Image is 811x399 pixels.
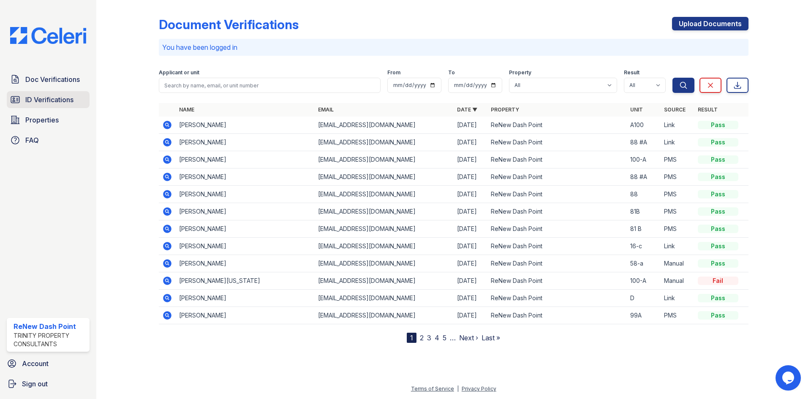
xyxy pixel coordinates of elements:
td: Link [661,238,694,255]
td: 88 [627,186,661,203]
td: [PERSON_NAME] [176,134,315,151]
td: [DATE] [454,117,487,134]
td: [DATE] [454,255,487,272]
div: Fail [698,277,738,285]
td: [DATE] [454,186,487,203]
td: [DATE] [454,203,487,220]
td: [DATE] [454,151,487,168]
a: 2 [420,334,424,342]
div: Pass [698,225,738,233]
td: ReNew Dash Point [487,134,626,151]
a: Source [664,106,686,113]
a: Privacy Policy [462,385,496,392]
div: ReNew Dash Point [14,321,86,331]
td: [EMAIL_ADDRESS][DOMAIN_NAME] [315,151,454,168]
a: Sign out [3,375,93,392]
label: From [387,69,400,76]
td: [EMAIL_ADDRESS][DOMAIN_NAME] [315,168,454,186]
td: PMS [661,220,694,238]
td: ReNew Dash Point [487,203,626,220]
td: [EMAIL_ADDRESS][DOMAIN_NAME] [315,186,454,203]
a: 3 [427,334,431,342]
td: [DATE] [454,290,487,307]
td: [EMAIL_ADDRESS][DOMAIN_NAME] [315,220,454,238]
a: ID Verifications [7,91,90,108]
td: ReNew Dash Point [487,290,626,307]
td: ReNew Dash Point [487,238,626,255]
p: You have been logged in [162,42,745,52]
a: Account [3,355,93,372]
td: PMS [661,307,694,324]
td: [PERSON_NAME] [176,117,315,134]
td: 100-A [627,151,661,168]
td: [EMAIL_ADDRESS][DOMAIN_NAME] [315,272,454,290]
a: Properties [7,111,90,128]
td: 88 #A [627,168,661,186]
div: Document Verifications [159,17,299,32]
a: Doc Verifications [7,71,90,88]
td: 100-A [627,272,661,290]
td: Link [661,290,694,307]
a: 5 [443,334,446,342]
td: D [627,290,661,307]
td: [EMAIL_ADDRESS][DOMAIN_NAME] [315,203,454,220]
td: [PERSON_NAME] [176,238,315,255]
div: Pass [698,294,738,302]
div: Trinity Property Consultants [14,331,86,348]
td: ReNew Dash Point [487,272,626,290]
td: ReNew Dash Point [487,255,626,272]
td: [PERSON_NAME] [176,203,315,220]
label: Result [624,69,640,76]
div: Pass [698,138,738,147]
td: [PERSON_NAME] [176,220,315,238]
td: [EMAIL_ADDRESS][DOMAIN_NAME] [315,290,454,307]
div: Pass [698,155,738,164]
div: Pass [698,173,738,181]
a: Last » [482,334,500,342]
label: To [448,69,455,76]
a: Result [698,106,718,113]
td: [PERSON_NAME][US_STATE] [176,272,315,290]
label: Property [509,69,531,76]
a: 4 [435,334,439,342]
span: Sign out [22,379,48,389]
a: Unit [630,106,643,113]
td: 81B [627,203,661,220]
a: Upload Documents [672,17,748,30]
div: 1 [407,333,416,343]
a: FAQ [7,132,90,149]
td: ReNew Dash Point [487,117,626,134]
input: Search by name, email, or unit number [159,78,381,93]
span: Properties [25,115,59,125]
span: Account [22,358,49,369]
div: Pass [698,259,738,268]
td: [PERSON_NAME] [176,168,315,186]
td: [PERSON_NAME] [176,290,315,307]
td: [PERSON_NAME] [176,307,315,324]
a: Property [491,106,519,113]
td: [PERSON_NAME] [176,151,315,168]
a: Email [318,106,334,113]
img: CE_Logo_Blue-a8612792a0a2168367f1c8372b55b34899dd931a85d93a1a3d3e32e68fde9ad4.png [3,27,93,44]
td: [PERSON_NAME] [176,255,315,272]
td: ReNew Dash Point [487,307,626,324]
a: Next › [459,334,478,342]
td: [DATE] [454,307,487,324]
td: Manual [661,272,694,290]
div: Pass [698,311,738,320]
td: [DATE] [454,134,487,151]
td: [DATE] [454,238,487,255]
td: ReNew Dash Point [487,220,626,238]
span: Doc Verifications [25,74,80,84]
div: Pass [698,207,738,216]
td: Manual [661,255,694,272]
td: [EMAIL_ADDRESS][DOMAIN_NAME] [315,117,454,134]
td: [DATE] [454,220,487,238]
a: Name [179,106,194,113]
span: … [450,333,456,343]
td: 88 #A [627,134,661,151]
label: Applicant or unit [159,69,199,76]
td: ReNew Dash Point [487,151,626,168]
td: 58-a [627,255,661,272]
